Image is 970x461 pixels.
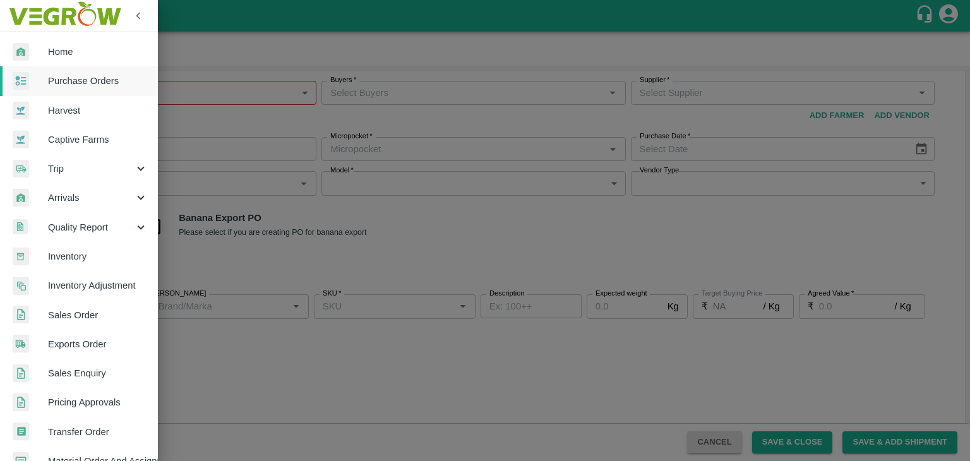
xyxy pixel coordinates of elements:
img: sales [13,393,29,412]
span: Arrivals [48,191,134,205]
span: Captive Farms [48,133,148,147]
img: whArrival [13,189,29,207]
img: qualityReport [13,219,28,235]
span: Exports Order [48,337,148,351]
img: whArrival [13,43,29,61]
span: Harvest [48,104,148,117]
span: Sales Enquiry [48,366,148,380]
img: sales [13,306,29,324]
span: Purchase Orders [48,74,148,88]
img: whInventory [13,248,29,266]
span: Trip [48,162,134,176]
img: reciept [13,72,29,90]
img: shipments [13,335,29,353]
span: Home [48,45,148,59]
span: Inventory [48,249,148,263]
img: harvest [13,130,29,149]
span: Sales Order [48,308,148,322]
span: Inventory Adjustment [48,278,148,292]
img: harvest [13,101,29,120]
span: Quality Report [48,220,134,234]
img: inventory [13,277,29,295]
img: whTransfer [13,422,29,441]
span: Pricing Approvals [48,395,148,409]
img: sales [13,364,29,383]
img: delivery [13,160,29,178]
span: Transfer Order [48,425,148,439]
